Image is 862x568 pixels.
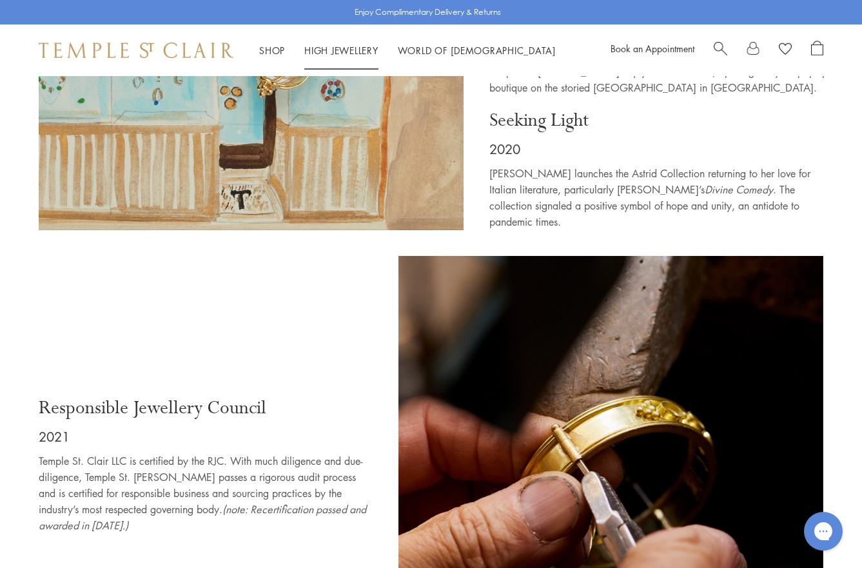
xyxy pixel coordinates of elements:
a: View Wishlist [779,41,792,60]
a: Book an Appointment [611,42,694,55]
a: World of [DEMOGRAPHIC_DATA]World of [DEMOGRAPHIC_DATA] [398,44,556,57]
a: Search [714,41,727,60]
p: Responsible Jewellery Council [39,397,373,420]
nav: Main navigation [259,43,556,59]
p: Temple St. Clair LLC is certified by the RJC. With much diligence and due-diligence, Temple St. [... [39,453,373,534]
em: Divine Comedy [705,182,773,197]
a: Open Shopping Bag [811,41,823,60]
p: 2021 [39,426,373,447]
img: Temple St. Clair [39,43,233,58]
p: 2020 [489,139,830,159]
iframe: Gorgias live chat messenger [798,507,849,555]
a: High JewelleryHigh Jewellery [304,44,378,57]
a: ShopShop [259,44,285,57]
p: Enjoy Complimentary Delivery & Returns [355,6,501,19]
p: Seeking Light [489,109,830,132]
p: [PERSON_NAME] launches the Astrid Collection returning to her love for Italian literature, partic... [489,166,830,230]
p: Temple St. [PERSON_NAME] enjoys another “first”, opening a 3-year pop-up boutique on the storied ... [489,64,830,96]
